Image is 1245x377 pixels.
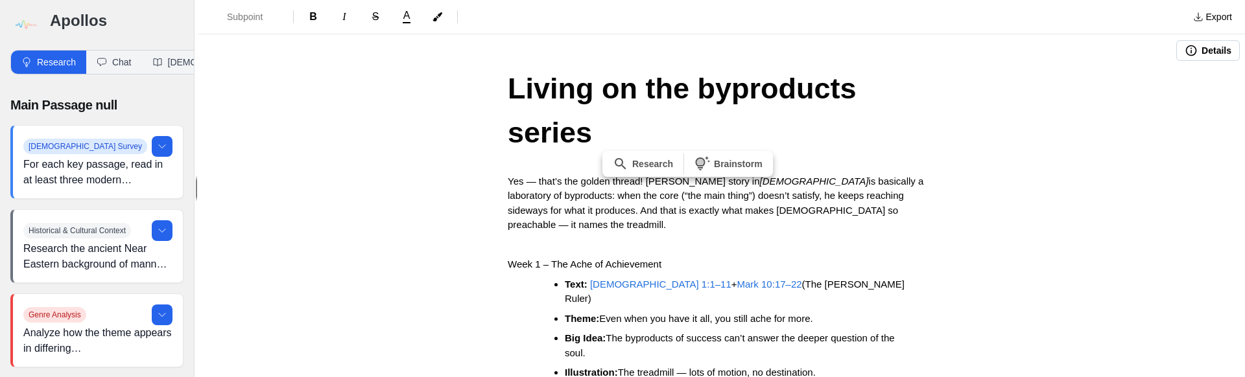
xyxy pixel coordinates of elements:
span: [DEMOGRAPHIC_DATA] Survey [23,139,147,154]
span: Living on the byproducts series [508,72,864,149]
h3: Apollos [50,10,184,31]
span: + [731,279,737,290]
p: Analyze how the theme appears in differing [DEMOGRAPHIC_DATA] genres: law ( ), narrative ( ; ), p... [23,325,172,356]
span: Week 1 – The Ache of Achievement [508,258,661,269]
p: Research the ancient Near Eastern background of manna ( ) and Israel’s gleaning law ( ): cultural... [23,241,172,272]
a: [DEMOGRAPHIC_DATA] 1:1–11 [590,279,731,290]
button: Format Bold [299,6,327,27]
span: Genre Analysis [23,307,86,323]
button: A [392,8,421,26]
strong: Theme: [565,313,599,324]
a: Mark 10:17–22 [737,279,802,290]
span: Yes — that’s the golden thread! [PERSON_NAME] story in [508,176,760,187]
p: Main Passage null [10,95,184,115]
button: Format Italics [330,6,359,27]
span: Historical & Cultural Context [23,223,131,238]
em: [DEMOGRAPHIC_DATA] [760,176,869,187]
span: B [309,11,317,22]
img: logo [10,10,40,40]
button: Export [1185,6,1240,27]
span: The byproducts of success can’t answer the deeper question of the soul. [565,332,897,358]
span: I [342,11,346,22]
button: Brainstorm [687,154,770,174]
button: Chat [86,51,142,74]
span: Even when you have it all, you still ache for more. [599,313,812,324]
button: Format Strikethrough [361,6,390,27]
iframe: Drift Widget Chat Controller [1180,312,1229,361]
strong: Big Idea: [565,332,606,343]
button: Research [11,51,86,74]
span: A [403,10,410,21]
button: Research [605,154,681,174]
button: Details [1176,40,1240,61]
p: For each key passage, read in at least three modern translations, note immediate observations (ke... [23,157,172,188]
span: S [372,11,379,22]
strong: Text: [565,279,587,290]
button: Formatting Options [204,5,288,29]
span: Subpoint [227,10,272,23]
button: [DEMOGRAPHIC_DATA] [142,51,280,74]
